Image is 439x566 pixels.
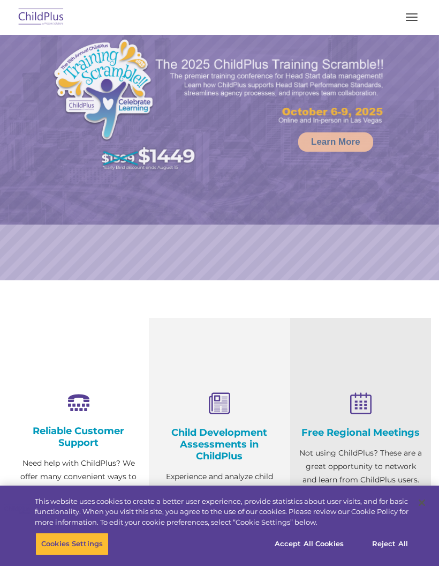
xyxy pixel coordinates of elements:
[16,5,66,30] img: ChildPlus by Procare Solutions
[410,491,434,515] button: Close
[269,533,350,555] button: Accept All Cookies
[35,496,408,528] div: This website uses cookies to create a better user experience, provide statistics about user visit...
[16,425,141,449] h4: Reliable Customer Support
[298,427,423,438] h4: Free Regional Meetings
[157,470,282,550] p: Experience and analyze child assessments and Head Start data management in one system with zero c...
[35,533,109,555] button: Cookies Settings
[357,533,423,555] button: Reject All
[16,457,141,550] p: Need help with ChildPlus? We offer many convenient ways to contact our amazing Customer Support r...
[298,132,373,152] a: Learn More
[298,446,423,513] p: Not using ChildPlus? These are a great opportunity to network and learn from ChildPlus users. Fin...
[157,427,282,462] h4: Child Development Assessments in ChildPlus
